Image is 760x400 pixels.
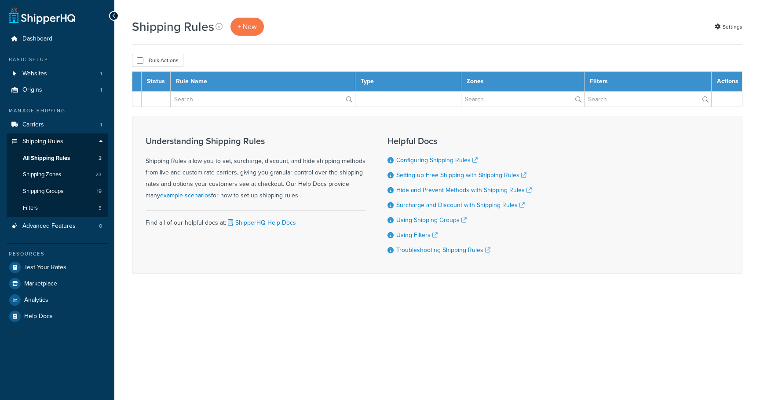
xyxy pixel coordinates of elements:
a: Carriers 1 [7,117,108,133]
a: Analytics [7,292,108,308]
th: Rule Name [171,72,355,92]
a: Test Your Rates [7,259,108,275]
span: 23 [95,171,102,178]
a: Using Filters [396,230,438,240]
input: Search [171,92,355,107]
div: Shipping Rules allow you to set, surcharge, discount, and hide shipping methods from live and cus... [146,136,365,201]
div: Manage Shipping [7,107,108,115]
input: Search [585,92,711,107]
a: Using Shipping Groups [396,215,467,225]
a: Setting up Free Shipping with Shipping Rules [396,170,526,180]
h1: Shipping Rules [132,18,214,35]
span: 19 [97,188,102,195]
li: Websites [7,66,108,82]
span: Shipping Zones [23,171,61,178]
span: 1 [100,86,102,94]
div: Basic Setup [7,56,108,63]
li: Shipping Groups [7,183,108,200]
span: Shipping Rules [22,138,63,145]
a: Hide and Prevent Methods with Shipping Rules [396,185,532,195]
a: Shipping Zones 23 [7,167,108,183]
div: Find all of our helpful docs at: [146,210,365,229]
li: Shipping Zones [7,167,108,183]
span: Help Docs [24,313,53,320]
li: Shipping Rules [7,133,108,217]
a: Configuring Shipping Rules [396,156,478,165]
a: ShipperHQ Help Docs [226,218,296,227]
th: Status [142,72,171,92]
span: Origins [22,86,42,94]
span: 1 [100,70,102,78]
span: + New [237,22,257,32]
a: Shipping Rules [7,133,108,150]
th: Actions [712,72,742,92]
span: All Shipping Rules [23,155,70,162]
a: + New [230,18,264,36]
span: Test Your Rates [24,264,66,271]
a: Troubleshooting Shipping Rules [396,245,490,255]
li: Carriers [7,117,108,133]
h3: Helpful Docs [387,136,532,146]
span: 0 [99,222,102,230]
h3: Understanding Shipping Rules [146,136,365,146]
a: Origins 1 [7,82,108,98]
th: Filters [585,72,712,92]
span: Filters [23,204,38,212]
li: Origins [7,82,108,98]
span: Analytics [24,296,48,304]
a: Help Docs [7,308,108,324]
span: Advanced Features [22,222,76,230]
div: Resources [7,250,108,258]
a: Websites 1 [7,66,108,82]
li: All Shipping Rules [7,150,108,167]
a: All Shipping Rules 3 [7,150,108,167]
span: 3 [99,155,102,162]
span: Dashboard [22,35,52,43]
span: Shipping Groups [23,188,63,195]
span: 3 [99,204,102,212]
a: Surcharge and Discount with Shipping Rules [396,200,525,210]
span: Carriers [22,121,44,129]
a: Dashboard [7,31,108,47]
th: Zones [461,72,584,92]
li: Filters [7,200,108,216]
input: Search [461,92,584,107]
a: Advanced Features 0 [7,218,108,234]
th: Type [355,72,461,92]
a: Shipping Groups 19 [7,183,108,200]
li: Advanced Features [7,218,108,234]
span: Websites [22,70,47,78]
a: ShipperHQ Home [9,7,75,24]
a: Marketplace [7,276,108,292]
a: Filters 3 [7,200,108,216]
span: Marketplace [24,280,57,288]
button: Bulk Actions [132,54,183,67]
a: example scenarios [160,191,211,200]
span: 1 [100,121,102,129]
a: Settings [715,21,742,33]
